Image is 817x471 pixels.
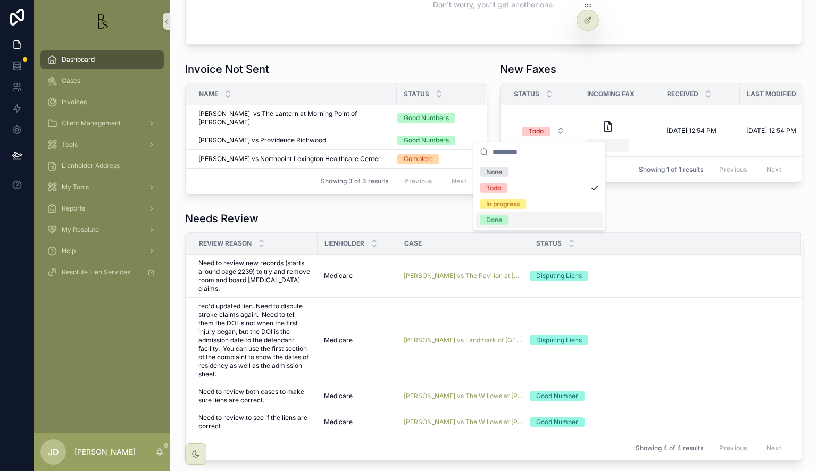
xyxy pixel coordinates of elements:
[198,136,326,145] span: [PERSON_NAME] vs Providence Richwood
[40,199,164,218] a: Reports
[324,418,353,426] span: Medicare
[48,445,59,458] span: JD
[500,62,556,77] h1: New Faxes
[404,154,433,164] div: Complete
[397,136,473,145] a: Good Numbers
[40,220,164,239] a: My Resolute
[397,154,473,164] a: Complete
[94,13,111,30] img: App logo
[198,414,311,431] a: Need to review to see if the liens are correct
[198,110,390,127] a: [PERSON_NAME] vs The Lantern at Morning Point of [PERSON_NAME]
[324,336,353,344] span: Medicare
[198,155,381,163] span: [PERSON_NAME] vs Northpoint Lexington Healthcare Center
[404,136,449,145] div: Good Numbers
[404,392,523,400] a: [PERSON_NAME] vs The Willows at [PERSON_NAME] Farm (PCH)
[40,92,164,112] a: Invoices
[404,239,422,248] span: Case
[513,121,574,141] a: Select Button
[404,336,523,344] a: [PERSON_NAME] vs Landmark of [GEOGRAPHIC_DATA] Rehabilitation and [GEOGRAPHIC_DATA]
[639,165,703,174] span: Showing 1 of 1 results
[404,90,429,98] span: Status
[324,418,391,426] a: Medicare
[62,247,76,255] span: Help
[1,51,20,70] iframe: Spotlight
[324,272,353,280] span: Medicare
[486,199,520,209] div: In progress
[587,90,635,98] span: Incoming Fax
[536,335,582,345] div: Disputing Liens
[198,388,311,405] a: Need to review both cases to make sure liens are correct.
[636,444,703,452] span: Showing 4 of 4 results
[324,392,353,400] span: Medicare
[404,272,523,280] a: [PERSON_NAME] vs The Pavilion at [GEOGRAPHIC_DATA]
[747,90,796,98] span: Last Modified
[62,268,130,276] span: Resolute Lien Services
[536,239,562,248] span: Status
[62,140,78,149] span: Tools
[62,183,89,191] span: My Tools
[530,335,788,345] a: Disputing Liens
[62,162,120,170] span: Lienholder Address
[404,418,523,426] a: [PERSON_NAME] vs The Willows at [PERSON_NAME][GEOGRAPHIC_DATA]
[40,263,164,282] a: Resolute Lien Services
[40,156,164,175] a: Lienholder Address
[746,127,796,135] span: [DATE] 12:54 PM
[185,211,259,226] h1: Needs Review
[198,259,311,293] a: Need to review new records (starts around page 2239) to try and remove room and board [MEDICAL_DA...
[514,90,539,98] span: Status
[199,239,252,248] span: Review Reason
[62,204,85,213] span: Reports
[746,127,813,135] a: [DATE] 12:54 PM
[185,62,269,77] h1: Invoice Not Sent
[40,114,164,133] a: Client Management
[62,98,87,106] span: Invoices
[40,241,164,260] a: Help
[324,272,391,280] a: Medicare
[62,119,121,128] span: Client Management
[198,155,390,163] a: [PERSON_NAME] vs Northpoint Lexington Healthcare Center
[62,77,80,85] span: Cases
[404,113,449,123] div: Good Numbers
[486,215,502,225] div: Done
[74,447,136,457] p: [PERSON_NAME]
[62,55,95,64] span: Dashboard
[530,271,788,281] a: Disputing Liens
[486,183,501,193] div: Todo
[397,113,473,123] a: Good Numbers
[667,90,698,98] span: Received
[536,417,578,427] div: Good Number
[530,391,788,401] a: Good Number
[324,392,391,400] a: Medicare
[40,135,164,154] a: Tools
[324,336,391,344] a: Medicare
[514,121,573,140] button: Select Button
[199,90,218,98] span: Name
[198,136,390,145] a: [PERSON_NAME] vs Providence Richwood
[473,162,605,230] div: Suggestions
[529,127,544,136] div: Todo
[324,239,364,248] span: Lienholder
[666,127,733,135] a: [DATE] 12:54 PM
[536,271,582,281] div: Disputing Liens
[40,71,164,90] a: Cases
[198,302,311,379] a: rec'd updated lien. Need to dispute stroke claims again. Need to tell them the DOI is not when th...
[40,178,164,197] a: My Tools
[530,417,788,427] a: Good Number
[40,50,164,69] a: Dashboard
[34,43,170,296] div: scrollable content
[666,127,716,135] span: [DATE] 12:54 PM
[536,391,578,401] div: Good Number
[321,177,388,186] span: Showing 3 of 3 results
[486,167,502,177] div: None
